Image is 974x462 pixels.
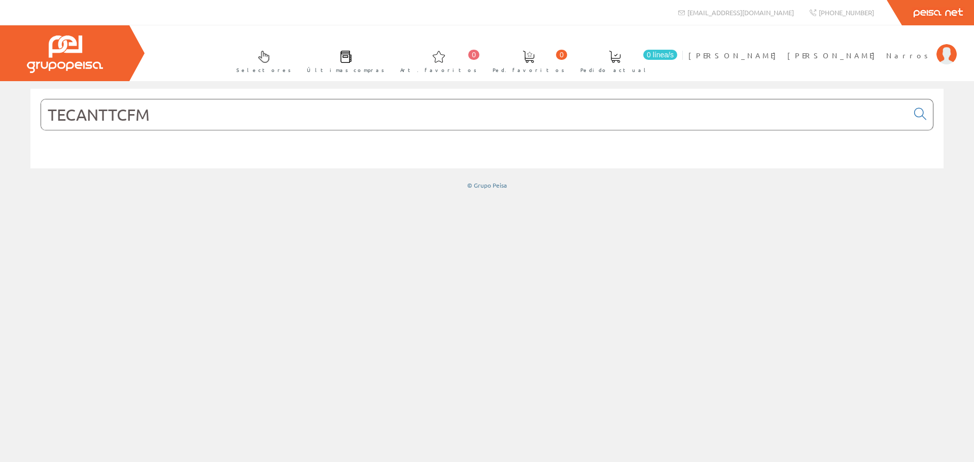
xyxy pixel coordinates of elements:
span: [PERSON_NAME] [PERSON_NAME] Narros [688,50,931,60]
span: 0 línea/s [643,50,677,60]
img: Grupo Peisa [27,35,103,73]
span: Selectores [236,65,291,75]
div: © Grupo Peisa [30,181,944,190]
a: Últimas compras [297,42,390,79]
span: Pedido actual [580,65,649,75]
input: Buscar... [41,99,908,130]
span: Ped. favoritos [493,65,565,75]
span: 0 [556,50,567,60]
span: 0 [468,50,479,60]
a: [PERSON_NAME] [PERSON_NAME] Narros [688,42,957,52]
span: Últimas compras [307,65,385,75]
span: [EMAIL_ADDRESS][DOMAIN_NAME] [687,8,794,17]
span: [PHONE_NUMBER] [819,8,874,17]
a: 0 línea/s Pedido actual [570,42,680,79]
a: Selectores [226,42,296,79]
span: Art. favoritos [400,65,477,75]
